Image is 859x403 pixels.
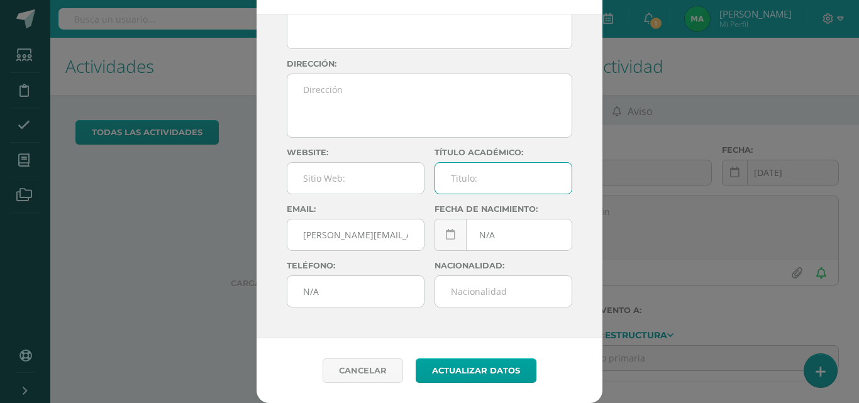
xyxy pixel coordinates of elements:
label: Website: [287,148,424,157]
input: Correo Electronico: [287,219,424,250]
button: Actualizar datos [416,358,536,383]
input: Nacionalidad [435,276,572,307]
label: Título académico: [435,148,572,157]
label: Teléfono: [287,261,424,270]
label: Email: [287,204,424,214]
input: Sitio Web: [287,163,424,194]
input: Titulo: [435,163,572,194]
label: Nacionalidad: [435,261,572,270]
input: Fecha de Nacimiento: [435,219,572,250]
input: Numero de Telefono [287,276,424,307]
a: Cancelar [323,358,403,383]
label: Dirección: [287,59,572,69]
label: Fecha de nacimiento: [435,204,572,214]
